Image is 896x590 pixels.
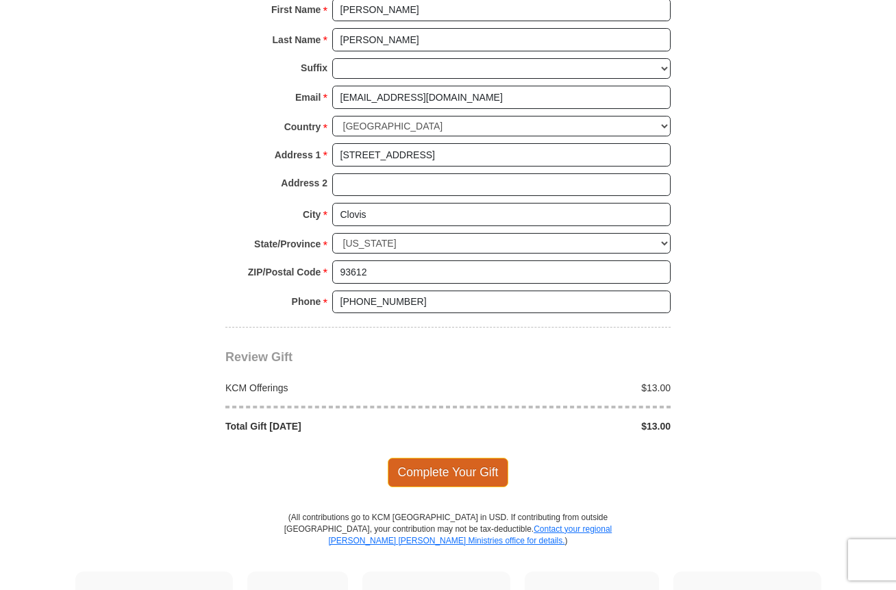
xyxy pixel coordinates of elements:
strong: State/Province [254,234,321,254]
strong: Country [284,117,321,136]
div: $13.00 [448,381,678,395]
strong: Phone [292,292,321,311]
strong: City [303,205,321,224]
strong: Address 1 [275,145,321,164]
div: $13.00 [448,419,678,433]
strong: Address 2 [281,173,327,193]
a: Contact your regional [PERSON_NAME] [PERSON_NAME] Ministries office for details. [328,524,612,545]
span: Complete Your Gift [388,458,509,487]
strong: ZIP/Postal Code [248,262,321,282]
strong: Last Name [273,30,321,49]
span: Review Gift [225,350,293,364]
div: Total Gift [DATE] [219,419,449,433]
strong: Email [295,88,321,107]
strong: Suffix [301,58,327,77]
p: (All contributions go to KCM [GEOGRAPHIC_DATA] in USD. If contributing from outside [GEOGRAPHIC_D... [284,512,612,571]
div: KCM Offerings [219,381,449,395]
